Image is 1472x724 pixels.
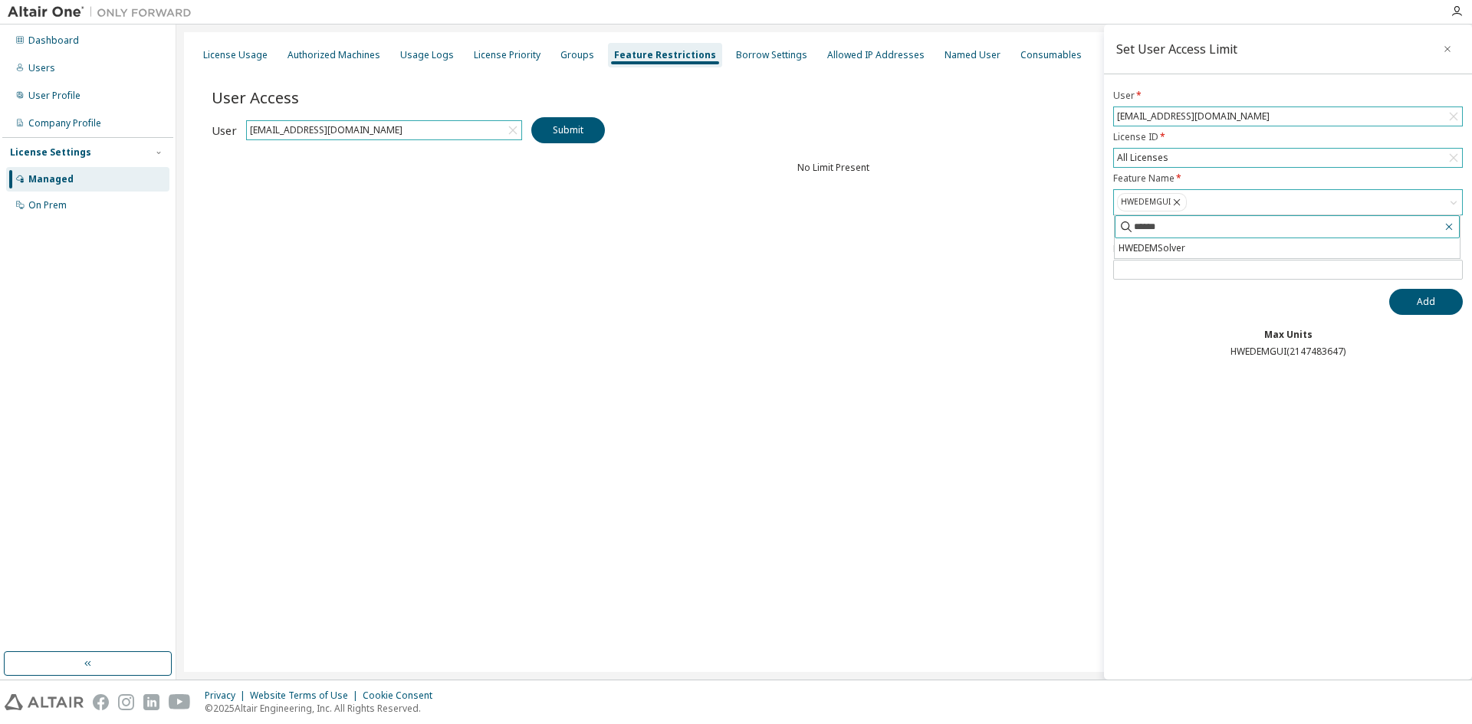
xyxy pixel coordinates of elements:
div: Company Profile [28,117,101,129]
div: Feature Restrictions [614,49,716,61]
button: Add [1389,289,1463,315]
div: All Licenses [1114,149,1462,167]
div: Borrow Settings [736,49,807,61]
div: License Settings [10,146,91,159]
div: Managed [28,173,74,185]
div: Allowed IP Addresses [827,49,925,61]
div: Authorized Machines [287,49,380,61]
div: Set User Access Limit [1116,43,1237,55]
img: altair_logo.svg [5,694,84,710]
div: Named User [945,49,1001,61]
p: © 2025 Altair Engineering, Inc. All Rights Reserved. [205,702,442,715]
img: Altair One [8,5,199,20]
img: instagram.svg [118,694,134,710]
label: License ID [1113,131,1463,143]
img: linkedin.svg [143,694,159,710]
img: youtube.svg [169,694,191,710]
b: Max Units [1264,328,1313,341]
div: No Limit Present [212,162,1455,174]
div: HWEDEMGUI [1117,193,1187,211]
div: [EMAIL_ADDRESS][DOMAIN_NAME] [1114,107,1462,126]
div: Usage Logs [400,49,454,61]
div: HWEDEMGUI [1114,190,1462,215]
div: [EMAIL_ADDRESS][DOMAIN_NAME] [1115,108,1272,125]
div: User Profile [28,90,80,102]
div: License Usage [203,49,268,61]
img: facebook.svg [93,694,109,710]
span: User Access [212,87,299,108]
div: Users [28,62,55,74]
div: Website Terms of Use [250,690,363,702]
div: [EMAIL_ADDRESS][DOMAIN_NAME] [248,122,405,139]
div: Groups [560,49,594,61]
li: HWEDEMSolver [1115,238,1460,258]
div: Privacy [205,690,250,702]
div: On Prem [28,199,67,211]
label: User [212,124,237,136]
div: All Licenses [1115,149,1171,166]
div: Consumables [1020,49,1082,61]
div: [EMAIL_ADDRESS][DOMAIN_NAME] [247,121,521,139]
div: Cookie Consent [363,690,442,702]
div: HWEDEMGUI ( 2147483647 ) [1113,346,1463,358]
label: Feature Name [1113,172,1463,185]
label: User [1113,90,1463,102]
label: Limit [1113,243,1463,255]
button: Submit [531,117,605,143]
div: License Priority [474,49,540,61]
div: Dashboard [28,34,79,47]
